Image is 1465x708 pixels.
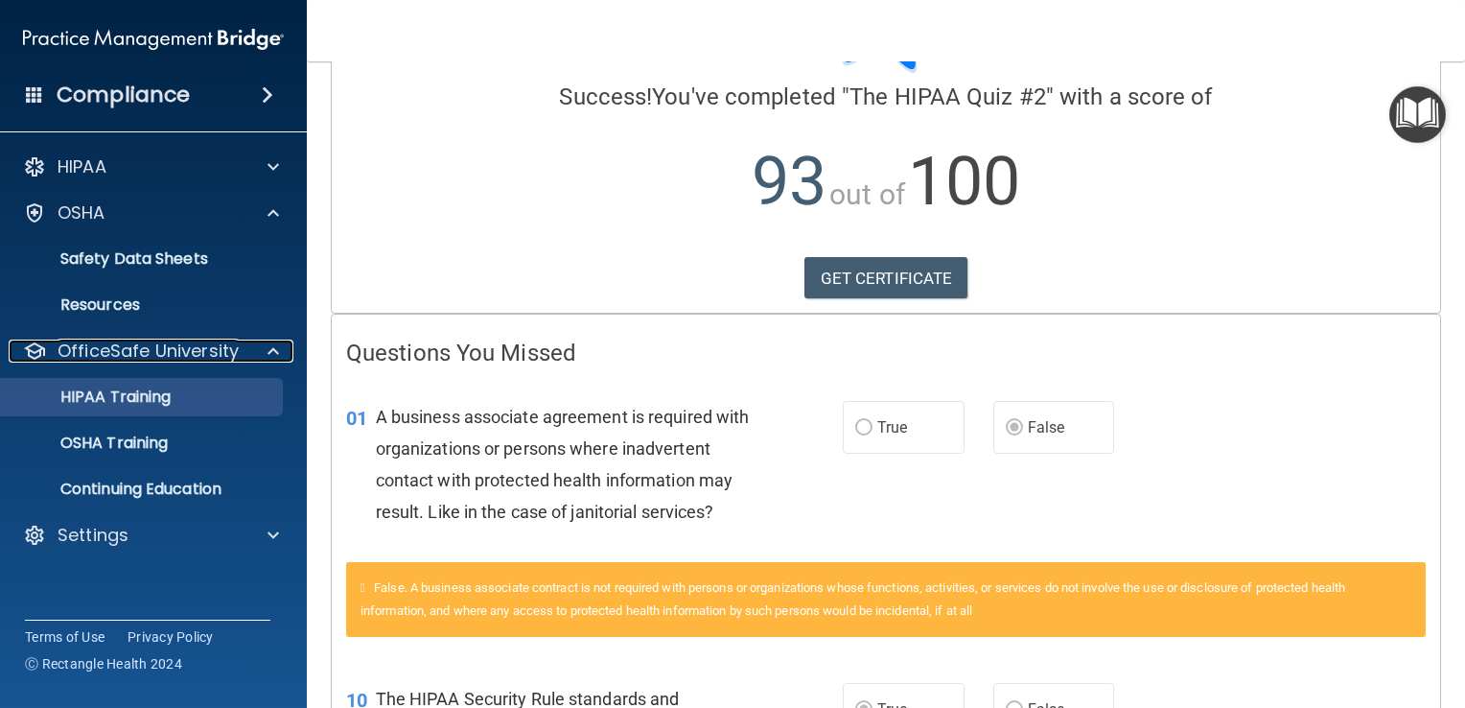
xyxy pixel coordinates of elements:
[877,418,907,437] span: True
[559,83,652,110] span: Success!
[23,340,279,363] a: OfficeSafe University
[12,480,274,499] p: Continuing Education
[23,524,279,547] a: Settings
[804,257,968,299] a: GET CERTIFICATE
[346,84,1426,109] h4: You've completed " " with a score of
[23,155,279,178] a: HIPAA
[908,142,1020,221] span: 100
[346,341,1426,366] h4: Questions You Missed
[25,627,105,647] a: Terms of Use
[346,407,367,430] span: 01
[829,177,905,211] span: out of
[58,201,105,224] p: OSHA
[1389,86,1446,143] button: Open Resource Center
[1006,421,1023,436] input: False
[12,249,274,269] p: Safety Data Sheets
[849,83,1046,110] span: The HIPAA Quiz #2
[23,20,284,59] img: PMB logo
[23,201,279,224] a: OSHA
[58,155,106,178] p: HIPAA
[855,421,872,436] input: True
[752,142,826,221] span: 93
[376,407,750,523] span: A business associate agreement is required with organizations or persons where inadvertent contac...
[25,654,182,673] span: Ⓒ Rectangle Health 2024
[12,434,168,453] p: OSHA Training
[128,627,214,647] a: Privacy Policy
[57,82,190,108] h4: Compliance
[58,524,128,547] p: Settings
[58,340,239,363] p: OfficeSafe University
[12,295,274,315] p: Resources
[1028,418,1065,437] span: False
[12,388,171,407] p: HIPAA Training
[360,580,1345,618] span: False. A business associate contract is not required with persons or organizations whose function...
